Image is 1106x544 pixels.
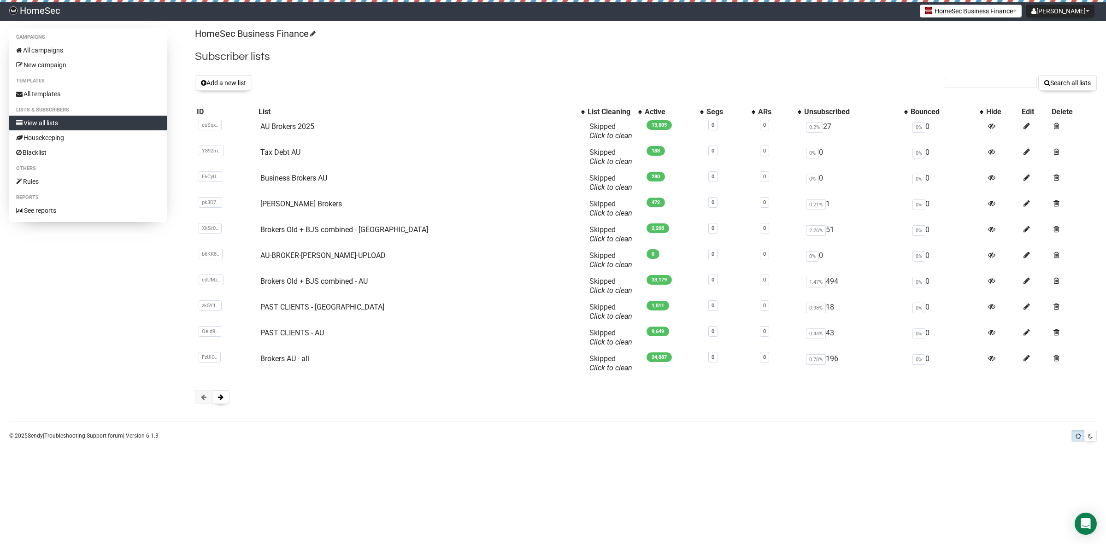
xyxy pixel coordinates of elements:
th: Segs: No sort applied, activate to apply an ascending sort [705,105,757,118]
a: 0 [712,328,714,334]
p: © 2025 | | | Version 6.1.3 [9,431,159,441]
a: Troubleshooting [44,433,85,439]
span: 0.2% [806,122,823,133]
span: 0% [912,303,925,313]
span: 13,805 [647,120,672,130]
a: Tax Debt AU [260,148,300,157]
span: 0.78% [806,354,826,365]
a: 0 [712,277,714,283]
span: cdUMz.. [199,275,224,285]
th: ID: No sort applied, sorting is disabled [195,105,256,118]
span: 0% [912,148,925,158]
span: zk5Y1.. [199,300,222,311]
span: 188 [647,146,665,156]
a: 0 [763,328,766,334]
td: 0 [909,170,984,196]
span: Skipped [589,303,632,321]
span: 0% [912,199,925,210]
span: 0% [806,251,819,262]
a: 0 [763,354,766,360]
a: See reports [9,203,167,218]
a: 0 [712,225,714,231]
span: Skipped [589,328,632,346]
a: Click to clean [589,286,632,295]
td: 0 [909,144,984,170]
div: Bounced [911,107,975,117]
div: Hide [986,107,1018,117]
a: 0 [712,354,714,360]
a: 0 [763,174,766,180]
a: Click to clean [589,157,632,166]
span: FzUIC.. [199,352,221,363]
span: cuSqx.. [199,120,222,130]
a: HomeSec Business Finance [195,28,314,39]
a: PAST CLIENTS - [GEOGRAPHIC_DATA] [260,303,384,311]
span: Y892m.. [199,146,224,156]
button: Search all lists [1038,75,1097,91]
div: Open Intercom Messenger [1075,513,1097,535]
th: List: No sort applied, activate to apply an ascending sort [257,105,586,118]
a: Click to clean [589,363,632,372]
span: 0% [912,277,925,287]
span: 2.26% [806,225,826,236]
span: 280 [647,172,665,181]
th: Edit: No sort applied, sorting is disabled [1020,105,1050,118]
div: List [259,107,577,117]
span: XkSr0.. [199,223,222,234]
span: b6KK8.. [199,249,223,259]
th: Unsubscribed: No sort applied, activate to apply an ascending sort [802,105,909,118]
a: Sendy [28,433,43,439]
a: 0 [763,148,766,154]
a: 0 [712,148,714,154]
a: Blacklist [9,145,167,160]
div: Edit [1022,107,1048,117]
td: 0 [909,299,984,325]
span: 33,179 [647,275,672,285]
span: 0% [912,328,925,339]
a: Housekeeping [9,130,167,145]
span: Skipped [589,354,632,372]
span: Skipped [589,251,632,269]
th: List Cleaning: No sort applied, activate to apply an ascending sort [586,105,643,118]
span: 0% [912,225,925,236]
span: Skipped [589,148,632,166]
td: 51 [802,222,909,247]
span: 0% [912,122,925,133]
td: 0 [909,273,984,299]
th: Active: No sort applied, activate to apply an ascending sort [643,105,704,118]
th: Delete: No sort applied, sorting is disabled [1050,105,1097,118]
span: 0.21% [806,199,826,210]
li: Templates [9,76,167,87]
span: Skipped [589,174,632,192]
a: [PERSON_NAME] Brokers [260,199,342,208]
td: 0 [909,196,984,222]
a: 0 [763,277,766,283]
a: Rules [9,174,167,189]
a: 0 [763,225,766,231]
img: favicons [925,7,932,14]
li: Lists & subscribers [9,105,167,116]
a: All campaigns [9,43,167,58]
span: 1,811 [647,301,669,310]
a: Brokers Old + BJS combined - [GEOGRAPHIC_DATA] [260,225,428,234]
span: 472 [647,198,665,207]
span: 0 [647,249,659,259]
span: 0% [912,354,925,365]
a: Brokers Old + BJS combined - AU [260,277,368,286]
div: Unsubscribed [804,107,900,117]
td: 0 [802,170,909,196]
th: Bounced: No sort applied, activate to apply an ascending sort [909,105,984,118]
div: Segs [706,107,747,117]
a: Brokers AU - all [260,354,309,363]
td: 494 [802,273,909,299]
li: Reports [9,192,167,203]
li: Campaigns [9,32,167,43]
img: bfc83e1283b4686a481eb58d0db75a25 [9,6,18,15]
td: 196 [802,351,909,376]
a: Click to clean [589,131,632,140]
span: 0% [912,174,925,184]
td: 0 [802,247,909,273]
td: 43 [802,325,909,351]
td: 27 [802,118,909,144]
span: 2,208 [647,223,669,233]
